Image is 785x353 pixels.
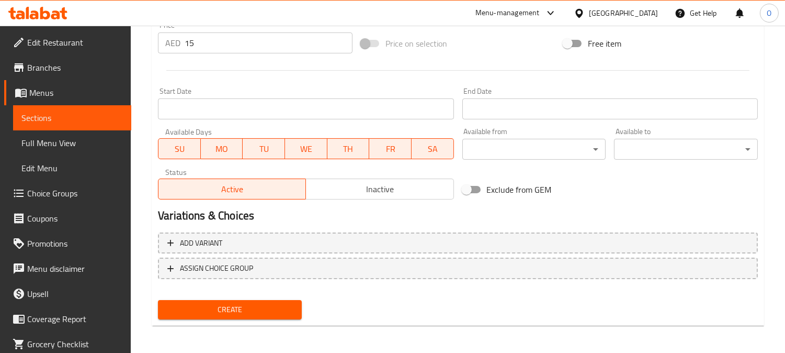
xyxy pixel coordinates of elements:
button: Create [158,300,302,319]
span: Coupons [27,212,123,225]
a: Coverage Report [4,306,131,332]
span: Full Menu View [21,137,123,149]
span: SA [416,141,450,157]
div: ​ [614,139,758,160]
h2: Variations & Choices [158,208,758,224]
a: Coupons [4,206,131,231]
button: SU [158,138,201,159]
span: Choice Groups [27,187,123,200]
a: Choice Groups [4,181,131,206]
span: Add variant [180,237,222,250]
input: Please enter price [185,32,352,53]
span: Grocery Checklist [27,338,123,350]
a: Sections [13,105,131,130]
a: Edit Restaurant [4,30,131,55]
button: MO [201,138,243,159]
span: TH [332,141,366,157]
span: Create [166,303,293,316]
span: Active [163,182,302,197]
button: WE [285,138,327,159]
span: TU [247,141,281,157]
button: SA [412,138,454,159]
span: Promotions [27,237,123,250]
a: Menus [4,80,131,105]
span: Edit Restaurant [27,36,123,49]
span: WE [289,141,323,157]
span: Free item [588,37,621,50]
button: Add variant [158,233,758,254]
span: Menu disclaimer [27,262,123,275]
span: Branches [27,61,123,74]
a: Full Menu View [13,130,131,156]
div: ​ [462,139,606,160]
span: Edit Menu [21,162,123,174]
a: Branches [4,55,131,80]
span: Sections [21,112,123,124]
span: Menus [29,86,123,99]
span: Inactive [310,182,449,197]
a: Upsell [4,281,131,306]
div: [GEOGRAPHIC_DATA] [589,7,658,19]
div: Menu-management [475,7,540,19]
button: FR [369,138,412,159]
span: O [767,7,771,19]
span: Coverage Report [27,313,123,325]
button: Inactive [305,179,453,200]
button: Active [158,179,306,200]
span: Exclude from GEM [487,183,552,196]
span: SU [163,141,197,157]
p: AED [165,37,180,49]
span: FR [373,141,407,157]
span: MO [205,141,239,157]
span: Upsell [27,288,123,300]
a: Promotions [4,231,131,256]
span: ASSIGN CHOICE GROUP [180,262,253,275]
button: TH [327,138,370,159]
a: Edit Menu [13,156,131,181]
a: Menu disclaimer [4,256,131,281]
button: TU [243,138,285,159]
span: Price on selection [385,37,447,50]
button: ASSIGN CHOICE GROUP [158,258,758,279]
